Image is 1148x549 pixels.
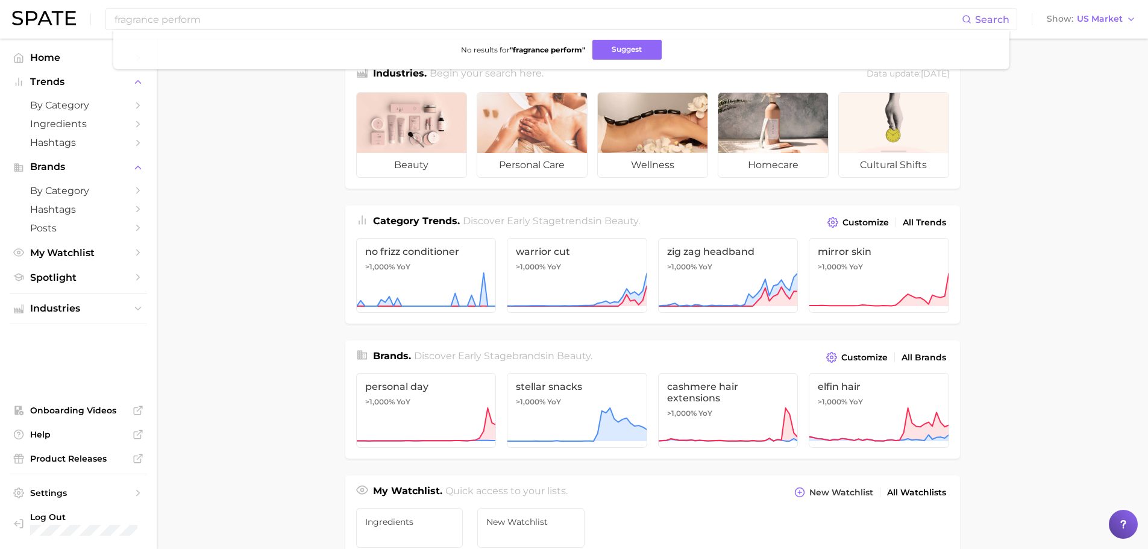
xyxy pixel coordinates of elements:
span: warrior cut [516,246,638,257]
span: Customize [841,353,888,363]
span: Log Out [30,512,153,522]
span: Settings [30,488,127,498]
span: Ingredients [30,118,127,130]
span: YoY [397,262,410,272]
a: Hashtags [10,200,147,219]
a: Settings [10,484,147,502]
span: New Watchlist [486,517,576,527]
span: elfin hair [818,381,940,392]
span: Discover Early Stage trends in . [463,215,640,227]
span: >1,000% [365,262,395,271]
span: Posts [30,222,127,234]
a: elfin hair>1,000% YoY [809,373,949,448]
span: >1,000% [365,397,395,406]
a: zig zag headband>1,000% YoY [658,238,798,313]
span: Customize [842,218,889,228]
button: Suggest [592,40,662,60]
strong: " fragrance perform " [510,45,585,54]
span: YoY [849,262,863,272]
span: ingredients [365,517,454,527]
a: homecare [718,92,829,178]
span: stellar snacks [516,381,638,392]
span: Product Releases [30,453,127,464]
span: No results for [461,45,585,54]
span: >1,000% [667,262,697,271]
a: Product Releases [10,450,147,468]
span: no frizz conditioner [365,246,488,257]
button: Industries [10,300,147,318]
span: beauty [357,153,466,177]
span: YoY [547,262,561,272]
span: All Trends [903,218,946,228]
a: wellness [597,92,708,178]
a: Posts [10,219,147,237]
span: personal care [477,153,587,177]
span: >1,000% [516,262,545,271]
a: personal care [477,92,588,178]
a: warrior cut>1,000% YoY [507,238,647,313]
a: stellar snacks>1,000% YoY [507,373,647,448]
span: by Category [30,99,127,111]
span: Category Trends . [373,215,460,227]
span: beauty [604,215,638,227]
span: by Category [30,185,127,196]
button: Customize [824,214,891,231]
a: Ingredients [10,115,147,133]
a: All Watchlists [884,485,949,501]
span: All Watchlists [887,488,946,498]
span: Search [975,14,1009,25]
span: Show [1047,16,1073,22]
a: All Brands [899,350,949,366]
h2: Begin your search here. [430,66,544,83]
span: beauty [557,350,591,362]
span: Brands [30,162,127,172]
span: Brands . [373,350,411,362]
span: YoY [849,397,863,407]
button: Trends [10,73,147,91]
span: Trends [30,77,127,87]
span: My Watchlist [30,247,127,259]
button: Brands [10,158,147,176]
h2: Quick access to your lists. [445,484,568,501]
span: >1,000% [818,397,847,406]
span: Help [30,429,127,440]
a: Spotlight [10,268,147,287]
a: ingredients [356,508,463,548]
a: no frizz conditioner>1,000% YoY [356,238,497,313]
button: Customize [823,349,890,366]
span: Industries [30,303,127,314]
a: cashmere hair extensions>1,000% YoY [658,373,798,448]
span: Spotlight [30,272,127,283]
span: Hashtags [30,204,127,215]
span: >1,000% [667,409,697,418]
a: cultural shifts [838,92,949,178]
button: New Watchlist [791,484,876,501]
button: ShowUS Market [1044,11,1139,27]
span: wellness [598,153,707,177]
span: homecare [718,153,828,177]
a: My Watchlist [10,243,147,262]
a: Log out. Currently logged in with e-mail anna.katsnelson@mane.com. [10,508,147,539]
a: New Watchlist [477,508,585,548]
span: New Watchlist [809,488,873,498]
div: Data update: [DATE] [867,66,949,83]
span: YoY [547,397,561,407]
span: mirror skin [818,246,940,257]
img: SPATE [12,11,76,25]
a: Home [10,48,147,67]
a: Help [10,425,147,444]
span: Home [30,52,127,63]
input: Search here for a brand, industry, or ingredient [113,9,962,30]
a: by Category [10,181,147,200]
span: All Brands [902,353,946,363]
a: All Trends [900,215,949,231]
span: cashmere hair extensions [667,381,789,404]
span: YoY [698,409,712,418]
a: personal day>1,000% YoY [356,373,497,448]
span: YoY [698,262,712,272]
span: Onboarding Videos [30,405,127,416]
a: by Category [10,96,147,115]
span: >1,000% [516,397,545,406]
span: zig zag headband [667,246,789,257]
span: personal day [365,381,488,392]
